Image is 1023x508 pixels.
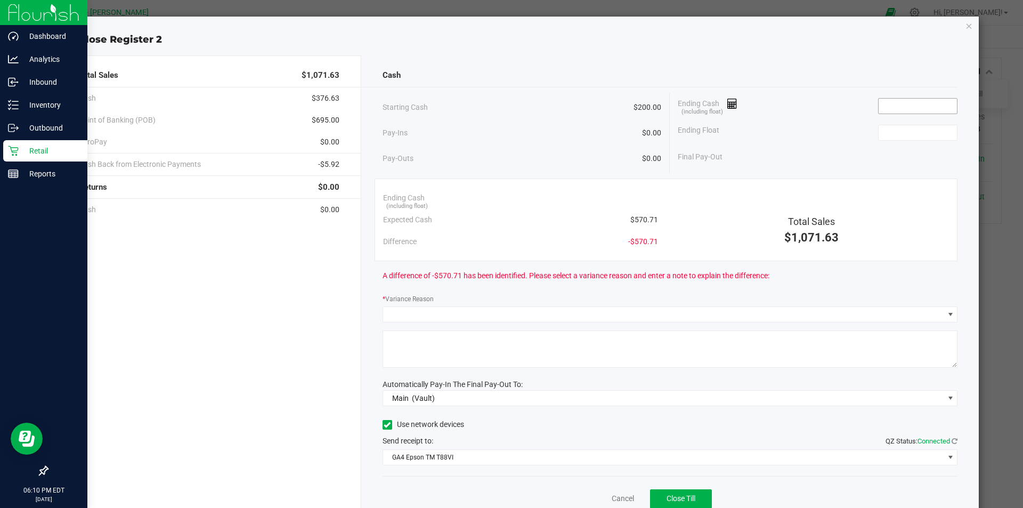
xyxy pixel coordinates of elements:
[678,98,737,114] span: Ending Cash
[318,159,339,170] span: -$5.92
[383,380,523,389] span: Automatically Pay-In The Final Pay-Out To:
[383,153,413,164] span: Pay-Outs
[5,486,83,495] p: 06:10 PM EDT
[8,146,19,156] inline-svg: Retail
[52,33,979,47] div: Close Register 2
[318,181,339,193] span: $0.00
[383,419,464,430] label: Use network devices
[19,53,83,66] p: Analytics
[383,270,769,281] span: A difference of -$570.71 has been identified. Please select a variance reason and enter a note to...
[392,394,409,402] span: Main
[8,77,19,87] inline-svg: Inbound
[886,437,957,445] span: QZ Status:
[383,127,408,139] span: Pay-Ins
[678,125,719,141] span: Ending Float
[320,136,339,148] span: $0.00
[312,93,339,104] span: $376.63
[8,54,19,64] inline-svg: Analytics
[19,30,83,43] p: Dashboard
[667,494,695,503] span: Close Till
[612,493,634,504] a: Cancel
[8,100,19,110] inline-svg: Inventory
[11,423,43,455] iframe: Resource center
[383,214,432,225] span: Expected Cash
[79,136,107,148] span: AeroPay
[19,144,83,157] p: Retail
[628,236,658,247] span: -$570.71
[788,216,835,227] span: Total Sales
[79,115,156,126] span: Point of Banking (POB)
[320,204,339,215] span: $0.00
[784,231,839,244] span: $1,071.63
[8,31,19,42] inline-svg: Dashboard
[386,202,428,211] span: (including float)
[312,115,339,126] span: $695.00
[681,108,723,117] span: (including float)
[8,168,19,179] inline-svg: Reports
[302,69,339,82] span: $1,071.63
[19,76,83,88] p: Inbound
[79,69,118,82] span: Total Sales
[383,102,428,113] span: Starting Cash
[5,495,83,503] p: [DATE]
[19,167,83,180] p: Reports
[383,236,417,247] span: Difference
[19,99,83,111] p: Inventory
[383,437,433,445] span: Send receipt to:
[383,450,944,465] span: GA4 Epson TM T88VI
[79,159,201,170] span: Cash Back from Electronic Payments
[678,151,722,163] span: Final Pay-Out
[8,123,19,133] inline-svg: Outbound
[383,192,425,204] span: Ending Cash
[19,122,83,134] p: Outbound
[383,69,401,82] span: Cash
[79,176,339,199] div: Returns
[642,153,661,164] span: $0.00
[918,437,950,445] span: Connected
[642,127,661,139] span: $0.00
[412,394,435,402] span: (Vault)
[383,294,434,304] label: Variance Reason
[630,214,658,225] span: $570.71
[634,102,661,113] span: $200.00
